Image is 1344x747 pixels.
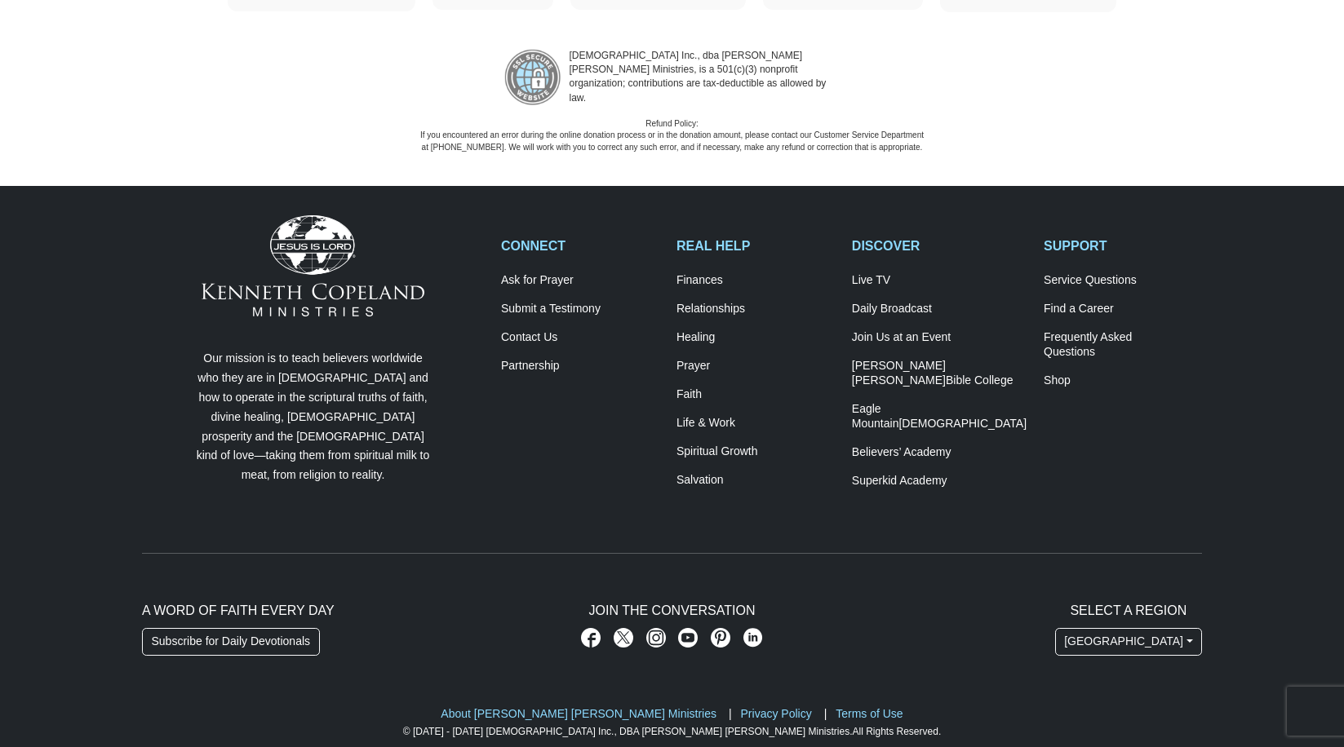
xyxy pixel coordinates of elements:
h2: DISCOVER [852,238,1027,254]
a: Finances [676,273,835,288]
a: Partnership [501,359,659,373]
a: Believers’ Academy [852,445,1027,460]
a: © [DATE] - [DATE] [403,726,483,737]
button: [GEOGRAPHIC_DATA] [1055,628,1202,656]
a: Salvation [676,473,835,488]
a: Privacy Policy [741,707,812,720]
a: Daily Broadcast [852,302,1027,316]
h2: Select A Region [1055,603,1202,618]
a: Ask for Prayer [501,273,659,288]
a: Service Questions [1044,273,1202,288]
p: [DEMOGRAPHIC_DATA] Inc., dba [PERSON_NAME] [PERSON_NAME] Ministries, is a 501(c)(3) nonprofit org... [561,49,841,106]
a: Superkid Academy [852,474,1027,488]
a: Contact Us [501,330,659,345]
h2: REAL HELP [676,238,835,254]
span: [DEMOGRAPHIC_DATA] [898,417,1027,430]
a: Healing [676,330,835,345]
a: Relationships [676,302,835,316]
a: [PERSON_NAME] [PERSON_NAME]Bible College [852,359,1027,388]
span: A Word of Faith Every Day [142,603,335,617]
h2: CONNECT [501,238,659,254]
a: Frequently AskedQuestions [1044,330,1202,360]
a: About [PERSON_NAME] [PERSON_NAME] Ministries [441,707,716,720]
span: Bible College [946,373,1014,387]
a: Spiritual Growth [676,444,835,459]
a: Subscribe for Daily Devotionals [142,628,320,656]
p: Refund Policy: If you encountered an error during the online donation process or in the donation ... [419,118,925,153]
img: Kenneth Copeland Ministries [202,215,424,316]
a: Faith [676,387,835,402]
h2: Join The Conversation [501,603,843,618]
a: Join Us at an Event [852,330,1027,345]
a: Live TV [852,273,1027,288]
a: Find a Career [1044,302,1202,316]
p: Our mission is to teach believers worldwide who they are in [DEMOGRAPHIC_DATA] and how to operate... [193,349,433,485]
a: Eagle Mountain[DEMOGRAPHIC_DATA] [852,402,1027,431]
a: DBA [PERSON_NAME] [PERSON_NAME] Ministries. [619,726,852,737]
img: refund-policy [504,49,561,106]
p: All Rights Reserved. [142,723,1202,740]
a: Life & Work [676,416,835,431]
a: Prayer [676,359,835,373]
a: Terms of Use [836,707,903,720]
h2: SUPPORT [1044,238,1202,254]
a: Shop [1044,373,1202,388]
a: Submit a Testimony [501,302,659,316]
a: [DEMOGRAPHIC_DATA] Inc., [486,726,617,737]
